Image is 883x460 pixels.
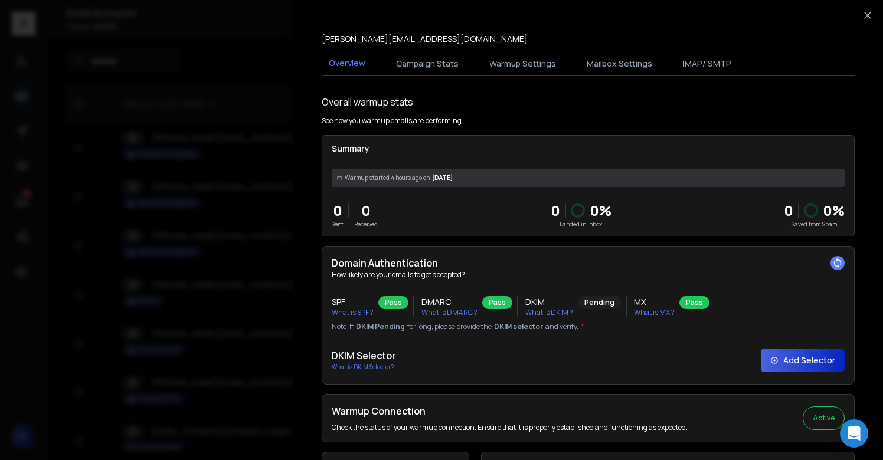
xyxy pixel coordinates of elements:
p: [PERSON_NAME][EMAIL_ADDRESS][DOMAIN_NAME] [322,33,528,45]
h2: Warmup Connection [332,404,688,418]
span: DKIM selector [494,322,543,331]
h2: Domain Authentication [332,256,845,270]
h3: SPF [332,296,374,308]
h3: DMARC [421,296,478,308]
span: DKIM Pending [356,322,405,331]
h1: Overall warmup stats [322,95,413,109]
p: Saved from Spam [784,220,845,229]
p: Check the status of your warmup connection. Ensure that it is properly established and functionin... [332,423,688,432]
div: Pass [482,296,512,309]
p: 0 [332,201,344,220]
button: Add Selector [761,349,845,372]
p: See how you warmup emails are performing [322,116,462,126]
button: Active [803,406,845,430]
div: Pending [578,296,621,309]
h3: MX [634,296,675,308]
p: 0 [551,201,560,220]
h3: DKIM [525,296,573,308]
p: 0 % [823,201,845,220]
p: Note: If for long, please provide the and verify. [332,322,845,331]
p: What is DKIM ? [525,308,573,317]
p: What is DKIM Selector? [332,363,395,372]
button: IMAP/ SMTP [676,51,738,77]
p: Landed in Inbox [551,220,611,229]
button: Campaign Stats [389,51,466,77]
p: 0 [354,201,378,220]
button: Mailbox Settings [580,51,659,77]
div: Open Intercom Messenger [840,419,868,448]
div: Pass [378,296,408,309]
p: What is DMARC ? [421,308,478,317]
p: Sent [332,220,344,229]
p: 0 % [590,201,611,220]
p: What is SPF ? [332,308,374,317]
span: Warmup started 4 hours ago on [345,173,430,182]
p: Summary [332,143,845,155]
button: Warmup Settings [482,51,563,77]
div: [DATE] [332,169,845,187]
strong: 0 [784,201,793,220]
p: What is MX ? [634,308,675,317]
h2: DKIM Selector [332,349,395,363]
p: Received [354,220,378,229]
button: Overview [322,50,372,77]
p: How likely are your emails to get accepted? [332,270,845,280]
div: Pass [679,296,709,309]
